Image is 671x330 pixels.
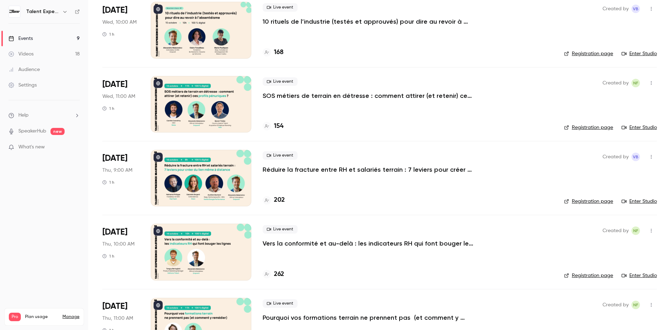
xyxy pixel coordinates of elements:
[564,50,613,57] a: Registration page
[622,124,657,131] a: Enter Studio
[102,315,133,322] span: Thu, 11:00 AM
[631,226,640,235] span: Noémie Forcella
[263,270,284,279] a: 262
[274,48,283,57] h4: 168
[9,6,20,17] img: Talent Experience Masterclass
[263,122,283,131] a: 154
[263,239,474,248] a: Vers la conformité et au-delà : les indicateurs RH qui font bouger les lignes
[18,128,46,135] a: SpeakerHub
[26,8,59,15] h6: Talent Experience Masterclass
[50,128,65,135] span: new
[603,79,629,87] span: Created by
[102,301,127,312] span: [DATE]
[631,5,640,13] span: Victoire Baba
[102,31,114,37] div: 1 h
[633,5,639,13] span: VB
[603,5,629,13] span: Created by
[8,66,40,73] div: Audience
[25,314,58,320] span: Plan usage
[102,241,134,248] span: Thu, 10:00 AM
[263,299,298,308] span: Live event
[564,124,613,131] a: Registration page
[633,79,638,87] span: NF
[8,51,34,58] div: Videos
[8,82,37,89] div: Settings
[102,153,127,164] span: [DATE]
[102,79,127,90] span: [DATE]
[622,198,657,205] a: Enter Studio
[62,314,79,320] a: Manage
[263,195,285,205] a: 202
[263,92,474,100] a: SOS métiers de terrain en détresse : comment attirer (et retenir) ces profils pénuriques ?
[102,106,114,111] div: 1 h
[263,17,474,26] a: 10 rituels de l’industrie (testés et approuvés) pour dire au revoir à l’absentéisme
[102,150,139,206] div: Oct 16 Thu, 9:00 AM (Europe/Paris)
[102,76,139,132] div: Oct 15 Wed, 11:00 AM (Europe/Paris)
[603,226,629,235] span: Created by
[631,301,640,309] span: Noémie Forcella
[8,35,33,42] div: Events
[102,19,137,26] span: Wed, 10:00 AM
[263,48,283,57] a: 168
[102,224,139,280] div: Oct 16 Thu, 10:00 AM (Europe/Paris)
[631,79,640,87] span: Noémie Forcella
[102,226,127,238] span: [DATE]
[102,253,114,259] div: 1 h
[263,313,474,322] a: Pourquoi vos formations terrain ne prennent pas (et comment y remédier)
[9,313,21,321] span: Pro
[622,50,657,57] a: Enter Studio
[18,112,29,119] span: Help
[102,167,132,174] span: Thu, 9:00 AM
[564,272,613,279] a: Registration page
[274,122,283,131] h4: 154
[633,301,638,309] span: NF
[102,5,127,16] span: [DATE]
[102,2,139,58] div: Oct 15 Wed, 10:00 AM (Europe/Paris)
[263,225,298,234] span: Live event
[102,93,135,100] span: Wed, 11:00 AM
[603,301,629,309] span: Created by
[633,226,638,235] span: NF
[18,143,45,151] span: What's new
[564,198,613,205] a: Registration page
[263,165,474,174] a: Réduire la fracture entre RH et salariés terrain : 7 leviers pour créer du lien même à distance
[263,3,298,12] span: Live event
[603,153,629,161] span: Created by
[71,144,80,151] iframe: Noticeable Trigger
[263,151,298,160] span: Live event
[8,112,80,119] li: help-dropdown-opener
[631,153,640,161] span: Victoire Baba
[633,153,639,161] span: VB
[622,272,657,279] a: Enter Studio
[263,77,298,86] span: Live event
[102,179,114,185] div: 1 h
[274,270,284,279] h4: 262
[274,195,285,205] h4: 202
